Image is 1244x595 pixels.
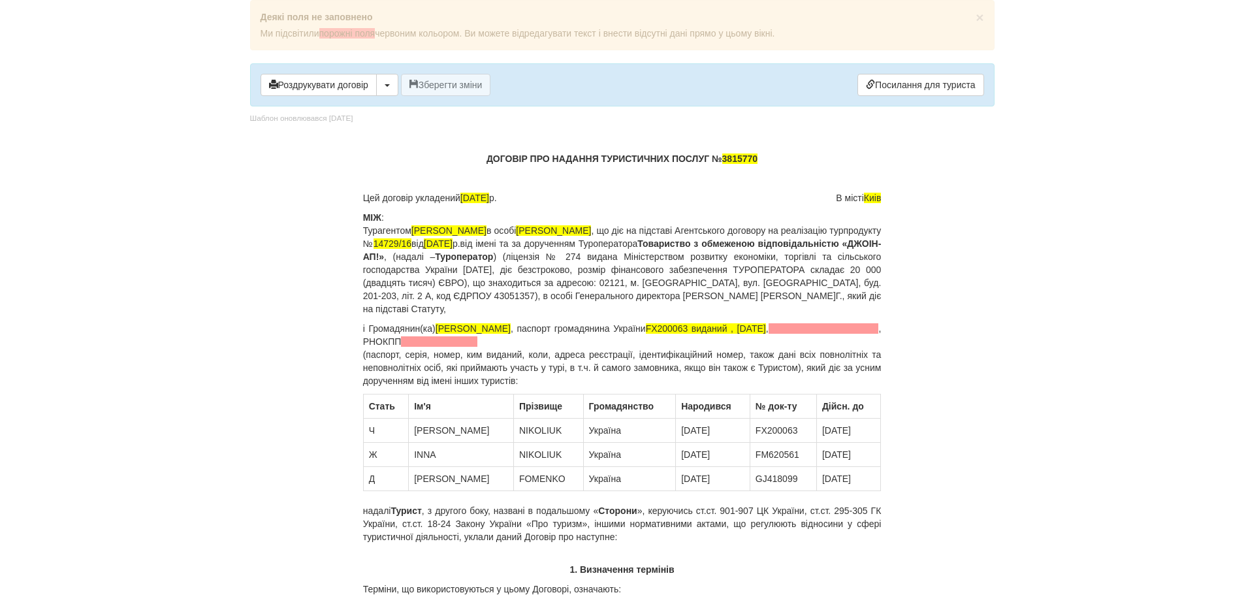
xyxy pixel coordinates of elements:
button: Close [976,10,983,24]
span: [PERSON_NAME] [516,225,591,236]
th: Дійсн. до [816,394,880,419]
a: Посилання для туриста [857,74,983,96]
th: Прiзвище [513,394,583,419]
td: [DATE] [676,419,750,443]
span: Цей договір укладений р. [363,191,497,204]
td: [DATE] [676,467,750,491]
b: Турист [391,506,421,516]
td: NIKOLIUK [513,443,583,467]
td: Україна [583,467,676,491]
td: FOMENKO [513,467,583,491]
th: № док-ту [750,394,816,419]
p: надалі , з другого боку, названі в подальшому « », керуючись ст.ст. 901-907 ЦК України, ст.ст. 29... [363,504,882,543]
span: Киів [864,193,882,203]
p: : Турагентом в особі , що діє на підставі Агентського договору на реалізацію турпродукту № від р.... [363,211,882,315]
span: [PERSON_NAME] [436,323,511,334]
th: Стать [363,394,409,419]
span: В місті [836,191,881,204]
span: 14729/16 [374,238,411,249]
td: [DATE] [816,443,880,467]
b: ДОГОВІР ПРО НАДАННЯ ТУРИСТИЧНИХ ПОСЛУГ № [486,153,758,164]
span: 3815770 [722,153,758,164]
td: [PERSON_NAME] [409,419,514,443]
span: × [976,10,983,25]
td: [PERSON_NAME] [409,467,514,491]
td: [DATE] [816,419,880,443]
td: FM620561 [750,443,816,467]
span: [PERSON_NAME] [411,225,486,236]
button: Зберегти зміни [401,74,491,96]
td: Ч [363,419,409,443]
p: 1. Визначення термінів [363,563,882,576]
td: GJ418099 [750,467,816,491]
span: [DATE] [460,193,489,203]
td: Ж [363,443,409,467]
th: Громадянство [583,394,676,419]
th: Ім'я [409,394,514,419]
p: Деякі поля не заповнено [261,10,984,24]
p: Ми підсвітили червоним кольором. Ви можете відредагувати текст і внести відсутні дані прямо у цьо... [261,27,984,40]
span: FX200063 виданий , [DATE] [646,323,766,334]
button: Роздрукувати договір [261,74,377,96]
td: [DATE] [676,443,750,467]
td: NIKOLIUK [513,419,583,443]
td: Україна [583,419,676,443]
span: [DATE] [424,238,453,249]
b: Сторони [598,506,637,516]
td: Україна [583,443,676,467]
p: і Громадянин(ка) , паспорт громадянина України , , РНОКПП (паспорт, серія, номер, ким виданий, ко... [363,322,882,387]
td: [DATE] [816,467,880,491]
th: Народився [676,394,750,419]
b: МІЖ [363,212,381,223]
b: Туроператор [435,251,493,262]
td: Д [363,467,409,491]
div: Шаблон оновлювався [DATE] [250,113,353,124]
td: INNA [409,443,514,467]
td: FX200063 [750,419,816,443]
span: порожні поля [319,28,375,39]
